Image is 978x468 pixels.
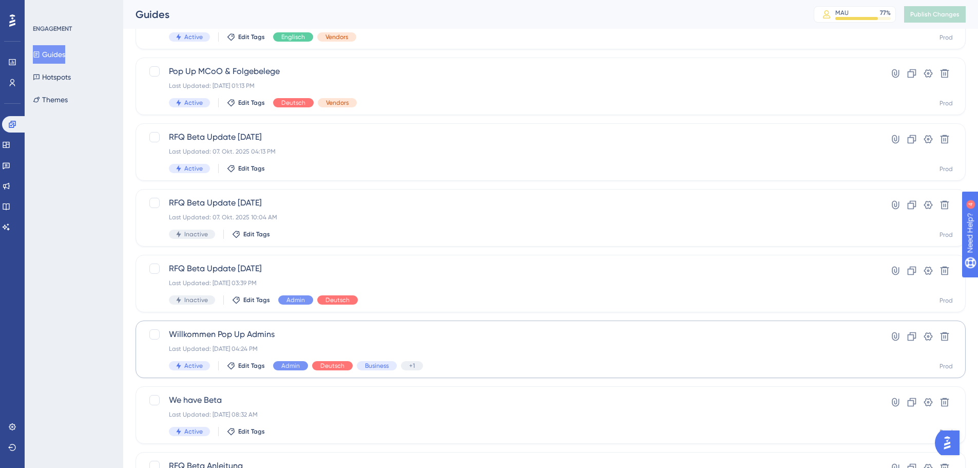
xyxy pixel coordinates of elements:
[184,230,208,238] span: Inactive
[238,99,265,107] span: Edit Tags
[227,362,265,370] button: Edit Tags
[24,3,64,15] span: Need Help?
[33,68,71,86] button: Hotspots
[184,33,203,41] span: Active
[184,362,203,370] span: Active
[880,9,891,17] div: 77 %
[325,296,350,304] span: Deutsch
[939,231,953,239] div: Prod
[939,296,953,305] div: Prod
[238,164,265,173] span: Edit Tags
[33,25,72,33] div: ENGAGEMENT
[136,7,788,22] div: Guides
[169,65,850,78] span: Pop Up MCoO & Folgebelege
[365,362,389,370] span: Business
[33,45,65,64] button: Guides
[232,296,270,304] button: Edit Tags
[409,362,415,370] span: +1
[939,99,953,107] div: Prod
[243,230,270,238] span: Edit Tags
[169,263,850,275] span: RFQ Beta Update [DATE]
[169,394,850,406] span: We have Beta
[71,5,74,13] div: 4
[281,99,305,107] span: Deutsch
[169,131,850,143] span: RFQ Beta Update [DATE]
[184,427,203,436] span: Active
[326,99,349,107] span: Vendors
[227,33,265,41] button: Edit Tags
[286,296,305,304] span: Admin
[935,427,966,458] iframe: UserGuiding AI Assistant Launcher
[184,296,208,304] span: Inactive
[939,362,953,370] div: Prod
[939,428,953,436] div: Prod
[227,427,265,436] button: Edit Tags
[184,99,203,107] span: Active
[281,33,305,41] span: Englisch
[169,197,850,209] span: RFQ Beta Update [DATE]
[169,328,850,341] span: Willkommen Pop Up Admins
[169,279,850,287] div: Last Updated: [DATE] 03:39 PM
[243,296,270,304] span: Edit Tags
[238,33,265,41] span: Edit Tags
[169,213,850,221] div: Last Updated: 07. Okt. 2025 10:04 AM
[939,33,953,42] div: Prod
[238,427,265,436] span: Edit Tags
[184,164,203,173] span: Active
[169,410,850,419] div: Last Updated: [DATE] 08:32 AM
[169,147,850,156] div: Last Updated: 07. Okt. 2025 04:13 PM
[939,165,953,173] div: Prod
[281,362,300,370] span: Admin
[227,99,265,107] button: Edit Tags
[835,9,849,17] div: MAU
[910,10,960,18] span: Publish Changes
[325,33,348,41] span: Vendors
[232,230,270,238] button: Edit Tags
[227,164,265,173] button: Edit Tags
[904,6,966,23] button: Publish Changes
[320,362,344,370] span: Deutsch
[169,82,850,90] div: Last Updated: [DATE] 01:13 PM
[169,345,850,353] div: Last Updated: [DATE] 04:24 PM
[33,90,68,109] button: Themes
[238,362,265,370] span: Edit Tags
